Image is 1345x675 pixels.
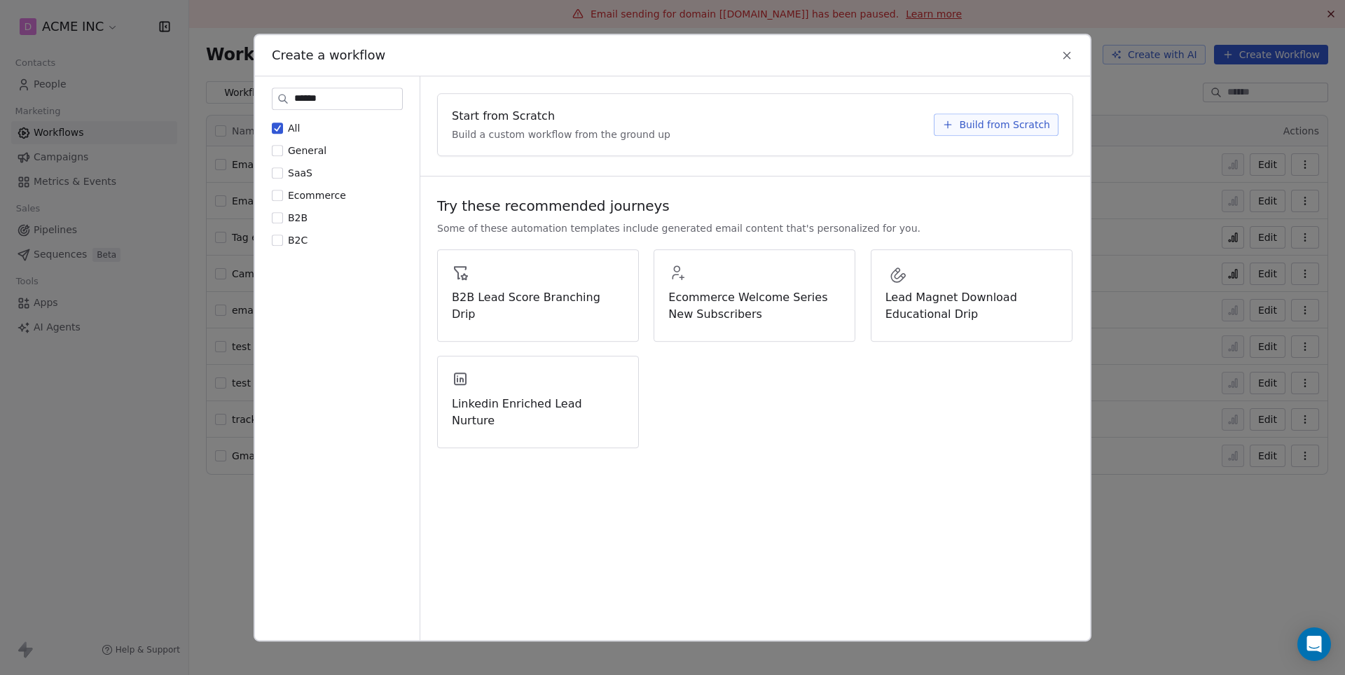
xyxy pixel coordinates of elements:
button: General [272,144,283,158]
span: Create a workflow [272,46,385,64]
span: B2B [288,212,308,223]
span: SaaS [288,167,312,179]
button: All [272,121,283,135]
span: General [288,145,326,156]
button: B2B [272,211,283,225]
div: Open Intercom Messenger [1297,627,1331,661]
button: SaaS [272,166,283,180]
span: B2C [288,235,308,246]
span: Ecommerce [288,190,346,201]
span: B2B Lead Score Branching Drip [452,289,624,323]
span: Linkedin Enriched Lead Nurture [452,396,624,429]
span: Build a custom workflow from the ground up [452,127,670,141]
span: Build from Scratch [959,118,1050,132]
button: Ecommerce [272,188,283,202]
span: All [288,123,300,134]
span: Start from Scratch [452,108,555,125]
span: Ecommerce Welcome Series New Subscribers [668,289,841,323]
span: Try these recommended journeys [437,196,670,216]
button: B2C [272,233,283,247]
span: Some of these automation templates include generated email content that's personalized for you. [437,221,920,235]
button: Build from Scratch [934,113,1058,136]
span: Lead Magnet Download Educational Drip [885,289,1058,323]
